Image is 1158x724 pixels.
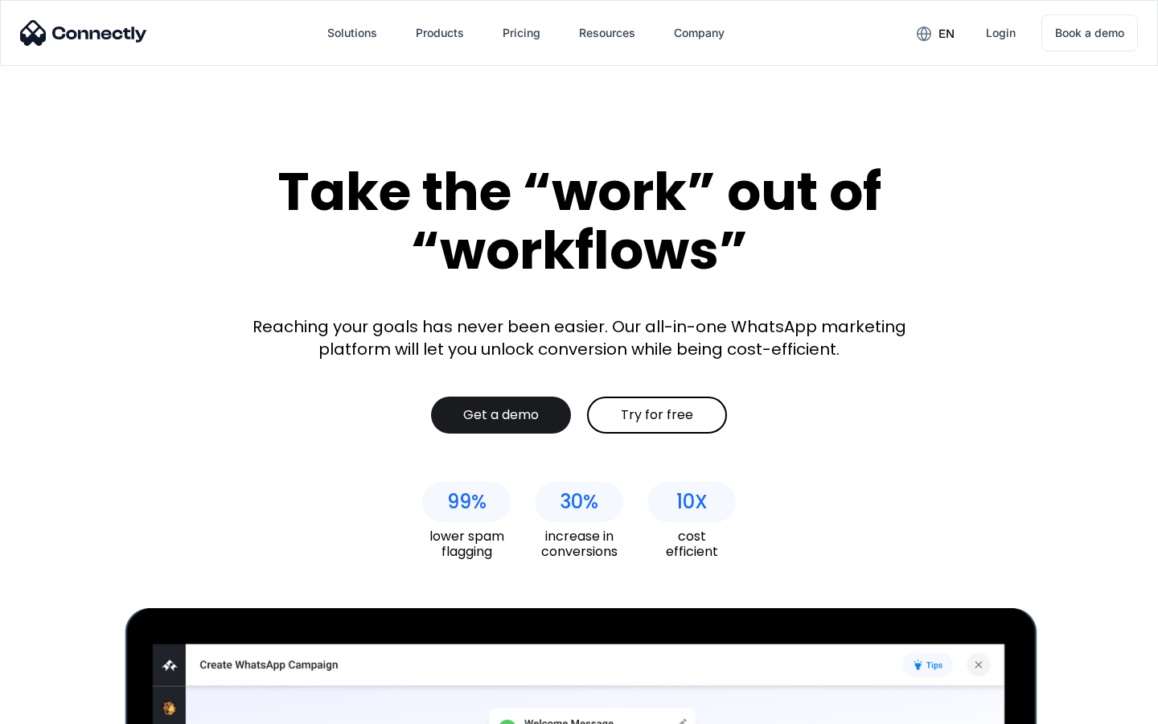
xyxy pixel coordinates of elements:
[535,529,623,559] div: increase in conversions
[1041,14,1138,51] a: Book a demo
[560,491,598,513] div: 30%
[422,529,511,559] div: lower spam flagging
[431,397,571,434] a: Get a demo
[621,407,693,423] div: Try for free
[674,22,725,44] div: Company
[327,22,377,44] div: Solutions
[217,162,941,279] div: Take the “work” out of “workflows”
[416,22,464,44] div: Products
[20,20,147,46] img: Connectly Logo
[463,407,539,423] div: Get a demo
[647,529,736,559] div: cost efficient
[986,22,1016,44] div: Login
[579,22,635,44] div: Resources
[973,14,1029,52] a: Login
[503,22,540,44] div: Pricing
[676,491,708,513] div: 10X
[490,14,553,52] a: Pricing
[447,491,487,513] div: 99%
[241,315,917,360] div: Reaching your goals has never been easier. Our all-in-one WhatsApp marketing platform will let yo...
[938,23,955,45] div: en
[587,397,727,434] a: Try for free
